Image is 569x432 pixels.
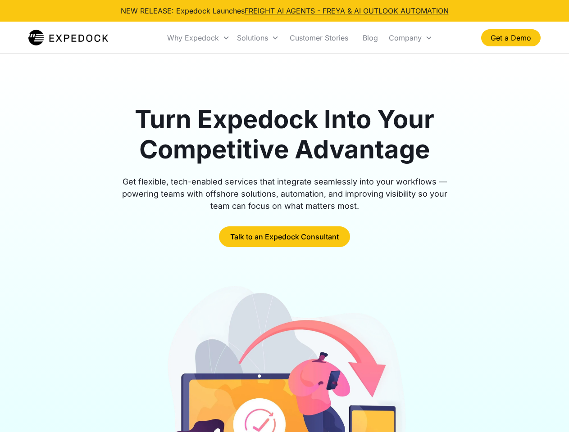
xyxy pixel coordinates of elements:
[389,33,422,42] div: Company
[28,29,108,47] img: Expedock Logo
[237,33,268,42] div: Solutions
[121,5,449,16] div: NEW RELEASE: Expedock Launches
[282,22,355,53] a: Customer Stories
[112,104,458,165] h1: Turn Expedock Into Your Competitive Advantage
[524,389,569,432] iframe: Chat Widget
[481,29,541,46] a: Get a Demo
[219,226,350,247] a: Talk to an Expedock Consultant
[245,6,449,15] a: FREIGHT AI AGENTS - FREYA & AI OUTLOOK AUTOMATION
[355,22,385,53] a: Blog
[164,22,233,53] div: Why Expedock
[28,29,108,47] a: home
[385,22,436,53] div: Company
[233,22,282,53] div: Solutions
[112,175,458,212] div: Get flexible, tech-enabled services that integrate seamlessly into your workflows — powering team...
[167,33,219,42] div: Why Expedock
